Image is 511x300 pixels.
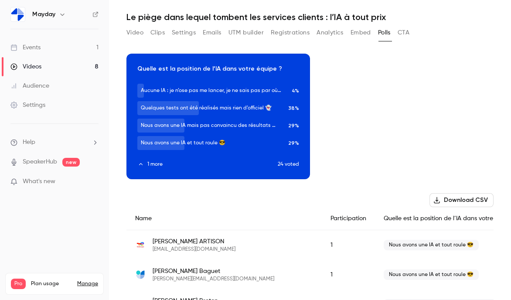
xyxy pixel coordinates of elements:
span: Nous avons une IA et tout roule 😎 [384,269,479,280]
div: Events [10,43,41,52]
li: help-dropdown-opener [10,138,99,147]
button: Download CSV [429,193,494,207]
span: [PERSON_NAME] Baguet [153,267,274,276]
img: acoss.fr [135,269,146,280]
div: Audience [10,82,49,90]
div: 1 [322,230,375,260]
button: Clips [150,26,165,40]
button: Polls [378,26,391,40]
button: Settings [172,26,196,40]
span: Nous avons une IA et tout roule 😎 [384,240,479,250]
a: SpeakerHub [23,157,57,167]
button: Embed [351,26,371,40]
span: Help [23,138,35,147]
span: [PERSON_NAME] ARTISON [153,237,235,246]
h6: Mayday [32,10,55,19]
div: Participation [322,207,375,230]
a: Manage [77,280,98,287]
button: Registrations [271,26,310,40]
span: Pro [11,279,26,289]
h1: Le piège dans lequel tombent les services clients : l’IA à tout prix [126,12,494,22]
button: Video [126,26,143,40]
span: new [62,158,80,167]
div: Videos [10,62,41,71]
img: Mayday [11,7,25,21]
div: Name [126,207,322,230]
button: 1 more [137,160,278,168]
span: [PERSON_NAME][EMAIL_ADDRESS][DOMAIN_NAME] [153,276,274,283]
div: Settings [10,101,45,109]
button: Emails [203,26,221,40]
iframe: Noticeable Trigger [88,178,99,186]
span: Plan usage [31,280,72,287]
span: [EMAIL_ADDRESS][DOMAIN_NAME] [153,246,235,253]
button: UTM builder [228,26,264,40]
span: What's new [23,177,55,186]
button: Analytics [317,26,344,40]
div: 1 [322,260,375,290]
button: CTA [398,26,409,40]
img: totalenergies.com [135,240,146,250]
